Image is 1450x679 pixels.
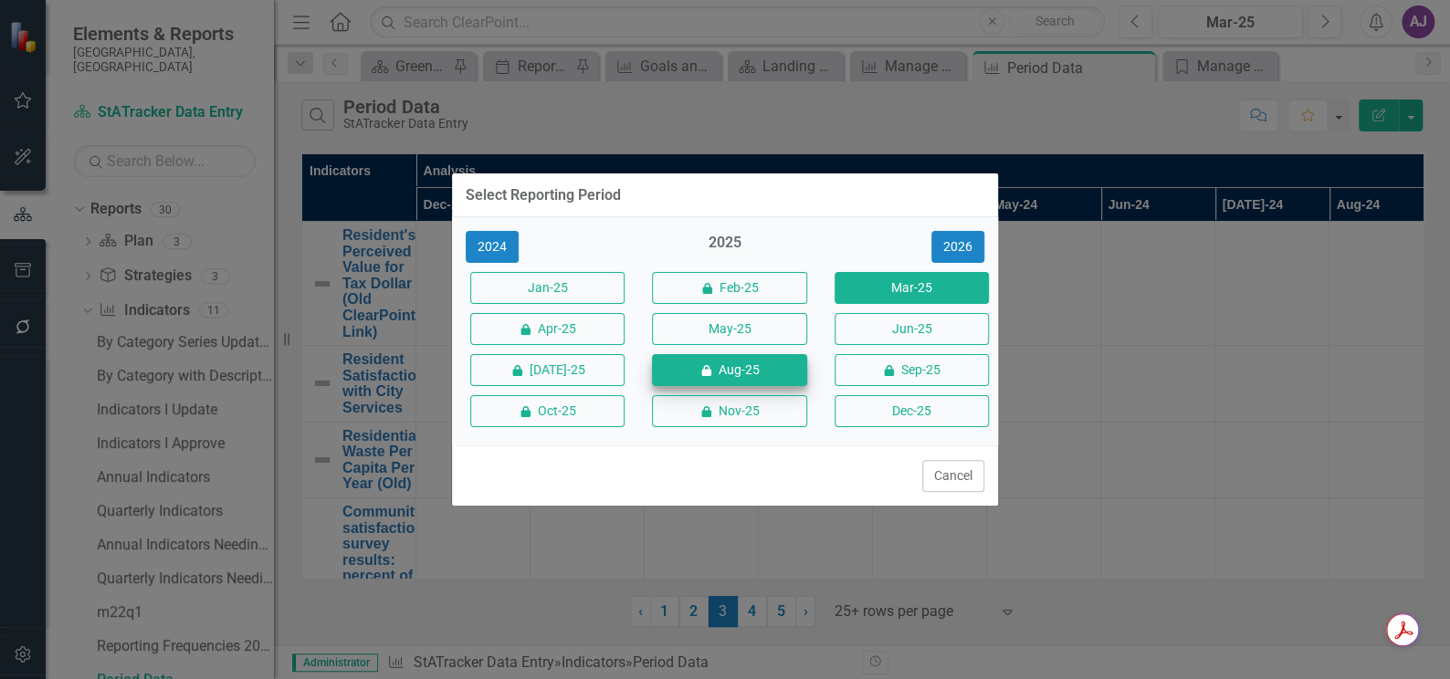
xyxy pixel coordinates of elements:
[931,231,984,263] button: 2026
[835,354,989,386] button: Sep-25
[652,313,806,345] button: May-25
[922,460,984,492] button: Cancel
[466,231,519,263] button: 2024
[652,354,806,386] button: Aug-25
[470,313,625,345] button: Apr-25
[652,272,806,304] button: Feb-25
[470,272,625,304] button: Jan-25
[652,395,806,427] button: Nov-25
[835,395,989,427] button: Dec-25
[647,233,802,263] div: 2025
[470,395,625,427] button: Oct-25
[835,272,989,304] button: Mar-25
[466,187,621,204] div: Select Reporting Period
[470,354,625,386] button: [DATE]-25
[835,313,989,345] button: Jun-25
